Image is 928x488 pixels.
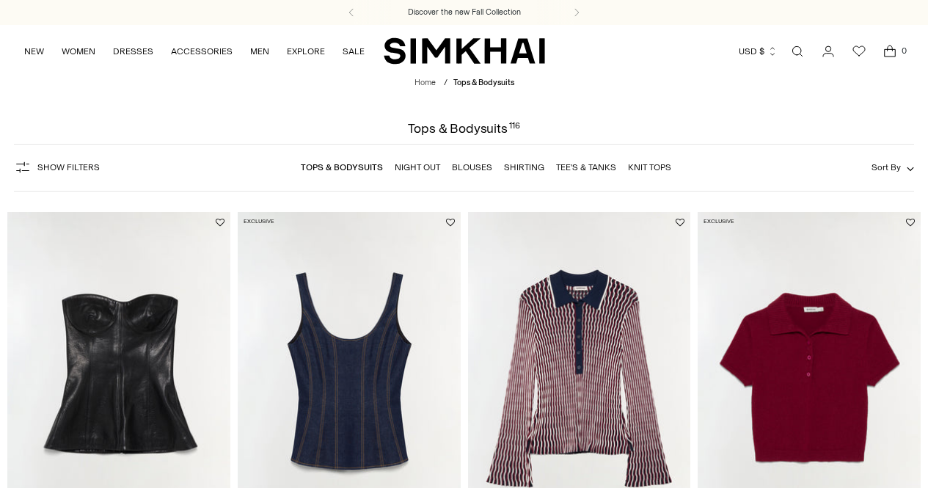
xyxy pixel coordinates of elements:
button: Show Filters [14,156,100,179]
a: Wishlist [844,37,874,66]
button: USD $ [739,35,778,68]
span: Show Filters [37,162,100,172]
a: Blouses [452,162,492,172]
a: SIMKHAI [384,37,545,65]
a: SALE [343,35,365,68]
a: EXPLORE [287,35,325,68]
button: Sort By [872,159,914,175]
span: 0 [897,44,910,57]
button: Add to Wishlist [216,218,224,227]
button: Add to Wishlist [446,218,455,227]
a: Night Out [395,162,440,172]
div: / [444,77,447,90]
nav: Linked collections [301,152,671,183]
a: Shirting [504,162,544,172]
a: Home [414,78,436,87]
span: Sort By [872,162,901,172]
a: Go to the account page [814,37,843,66]
button: Add to Wishlist [906,218,915,227]
a: DRESSES [113,35,153,68]
a: Tops & Bodysuits [301,162,383,172]
a: Open cart modal [875,37,905,66]
a: ACCESSORIES [171,35,233,68]
a: NEW [24,35,44,68]
div: 116 [509,122,520,135]
a: MEN [250,35,269,68]
a: Knit Tops [628,162,671,172]
a: Tee's & Tanks [556,162,616,172]
nav: breadcrumbs [414,77,514,90]
a: WOMEN [62,35,95,68]
a: Discover the new Fall Collection [408,7,521,18]
button: Add to Wishlist [676,218,684,227]
a: Open search modal [783,37,812,66]
h1: Tops & Bodysuits [408,122,519,135]
span: Tops & Bodysuits [453,78,514,87]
